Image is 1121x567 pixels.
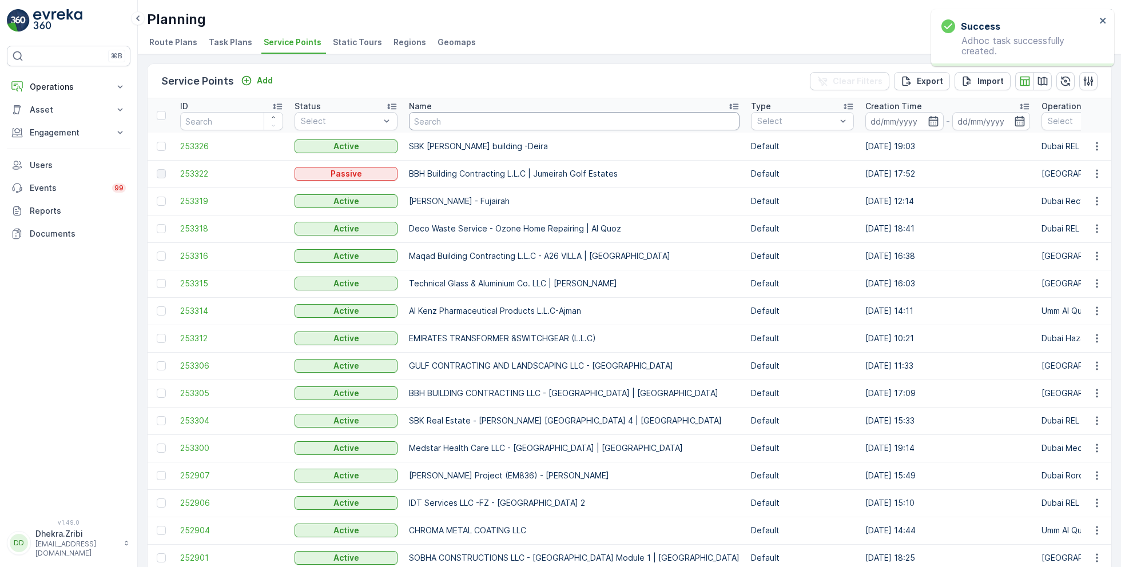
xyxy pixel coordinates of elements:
span: 253304 [180,415,283,426]
td: GULF CONTRACTING AND LANDSCAPING LLC - [GEOGRAPHIC_DATA] [403,352,745,380]
button: Engagement [7,121,130,144]
button: Import [955,72,1011,90]
div: Toggle Row Selected [157,334,166,343]
td: Medstar Health Care LLC - [GEOGRAPHIC_DATA] | [GEOGRAPHIC_DATA] [403,434,745,462]
button: Active [295,524,397,537]
td: Technical Glass & Aluminium Co. LLC | [PERSON_NAME] [403,270,745,297]
p: - [946,114,950,128]
td: [DATE] 16:03 [860,270,1036,297]
span: Route Plans [149,37,197,48]
div: Toggle Row Selected [157,553,166,562]
div: Toggle Row Selected [157,197,166,206]
p: Active [333,525,359,536]
td: SBK Real Estate - [PERSON_NAME] [GEOGRAPHIC_DATA] 4 | [GEOGRAPHIC_DATA] [403,407,745,434]
span: Regions [393,37,426,48]
div: Toggle Row Selected [157,169,166,178]
td: Default [745,517,860,544]
button: Active [295,222,397,235]
p: Active [333,278,359,289]
p: Active [333,442,359,454]
p: Users [30,159,126,171]
a: 253312 [180,333,283,344]
a: Reports [7,199,130,222]
img: logo [7,9,30,32]
a: 253314 [180,305,283,317]
button: Clear Filters [810,72,889,90]
button: Active [295,139,397,153]
button: Active [295,332,397,345]
div: Toggle Row Selected [157,224,166,233]
td: Default [745,133,860,160]
td: CHROMA METAL COATING LLC [403,517,745,544]
a: 253315 [180,278,283,289]
a: 252904 [180,525,283,536]
p: Export [917,75,943,87]
button: Operations [7,75,130,98]
td: Default [745,489,860,517]
a: 253326 [180,141,283,152]
p: Documents [30,228,126,239]
a: Events99 [7,177,130,199]
td: [DATE] 15:33 [860,407,1036,434]
div: Toggle Row Selected [157,251,166,261]
td: Default [745,407,860,434]
div: DD [10,534,28,552]
td: Default [745,434,860,462]
td: Al Kenz Pharmaceutical Products L.L.C-Ajman [403,297,745,325]
p: Active [333,223,359,234]
td: Maqad Building Contracting L.L.C - A26 VILLA | [GEOGRAPHIC_DATA] [403,242,745,270]
p: ID [180,101,188,112]
p: Events [30,182,105,194]
td: Default [745,462,860,489]
p: Status [295,101,321,112]
p: Passive [331,168,362,179]
a: 253300 [180,442,283,454]
div: Toggle Row Selected [157,279,166,288]
button: Add [236,74,277,87]
div: Toggle Row Selected [157,471,166,480]
div: Toggle Row Selected [157,306,166,316]
button: Active [295,277,397,290]
a: 253319 [180,195,283,207]
p: Creation Time [865,101,922,112]
p: Active [333,415,359,426]
button: DDDhekra.Zribi[EMAIL_ADDRESS][DOMAIN_NAME] [7,528,130,558]
td: [PERSON_NAME] - Fujairah [403,187,745,215]
span: Static Tours [333,37,382,48]
p: Planning [147,10,206,29]
div: Toggle Row Selected [157,416,166,425]
td: EMIRATES TRANSFORMER &SWITCHGEAR (L.L.C) [403,325,745,352]
a: 252907 [180,470,283,481]
span: 253306 [180,360,283,372]
div: Toggle Row Selected [157,142,166,151]
input: dd/mm/yyyy [865,112,944,130]
td: [DATE] 14:11 [860,297,1036,325]
td: BBH Building Contracting L.L.C | Jumeirah Golf Estates [403,160,745,187]
a: 253316 [180,250,283,262]
td: [DATE] 16:38 [860,242,1036,270]
td: Default [745,325,860,352]
p: Service Points [161,73,234,89]
td: [DATE] 15:10 [860,489,1036,517]
p: Active [333,552,359,564]
td: Default [745,242,860,270]
span: v 1.49.0 [7,519,130,526]
div: Toggle Row Selected [157,444,166,453]
button: Active [295,386,397,400]
button: Passive [295,167,397,181]
td: [DATE] 19:14 [860,434,1036,462]
td: Default [745,380,860,407]
button: close [1099,16,1107,27]
p: 99 [114,183,124,193]
span: Geomaps [438,37,476,48]
td: [DATE] 19:03 [860,133,1036,160]
button: Export [894,72,950,90]
input: Search [409,112,740,130]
